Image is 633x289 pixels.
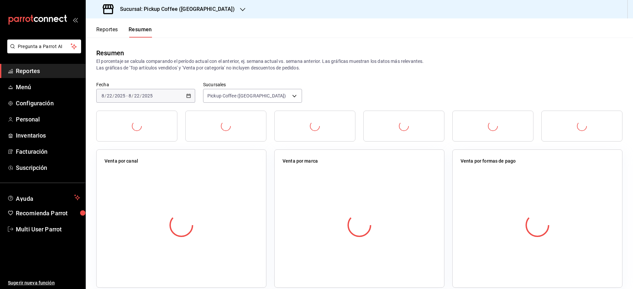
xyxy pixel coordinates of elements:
div: Resumen [96,48,124,58]
p: El porcentaje se calcula comparando el período actual con el anterior, ej. semana actual vs. sema... [96,58,622,71]
span: Facturación [16,147,80,156]
span: - [126,93,128,98]
h3: Sucursal: Pickup Coffee ([GEOGRAPHIC_DATA]) [115,5,235,13]
input: ---- [142,93,153,98]
button: open_drawer_menu [73,17,78,22]
span: Configuración [16,99,80,108]
a: Pregunta a Parrot AI [5,48,81,55]
p: Venta por canal [105,158,138,165]
span: Menú [16,83,80,92]
span: Sugerir nueva función [8,279,80,286]
span: Ayuda [16,194,72,201]
span: Pregunta a Parrot AI [18,43,71,50]
span: / [105,93,106,98]
span: / [132,93,134,98]
span: Suscripción [16,163,80,172]
span: / [140,93,142,98]
input: ---- [114,93,126,98]
div: navigation tabs [96,26,152,38]
span: Recomienda Parrot [16,209,80,218]
span: Multi User Parrot [16,225,80,234]
label: Fecha [96,82,195,87]
span: Pickup Coffee ([GEOGRAPHIC_DATA]) [207,92,286,99]
p: Venta por marca [283,158,318,165]
span: Personal [16,115,80,124]
button: Pregunta a Parrot AI [7,39,81,53]
label: Sucursales [203,82,302,87]
input: -- [106,93,112,98]
input: -- [134,93,140,98]
input: -- [128,93,132,98]
input: -- [101,93,105,98]
span: Inventarios [16,131,80,140]
button: Resumen [129,26,152,38]
button: Reportes [96,26,118,38]
span: Reportes [16,66,80,75]
span: / [112,93,114,98]
p: Venta por formas de pago [461,158,516,165]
